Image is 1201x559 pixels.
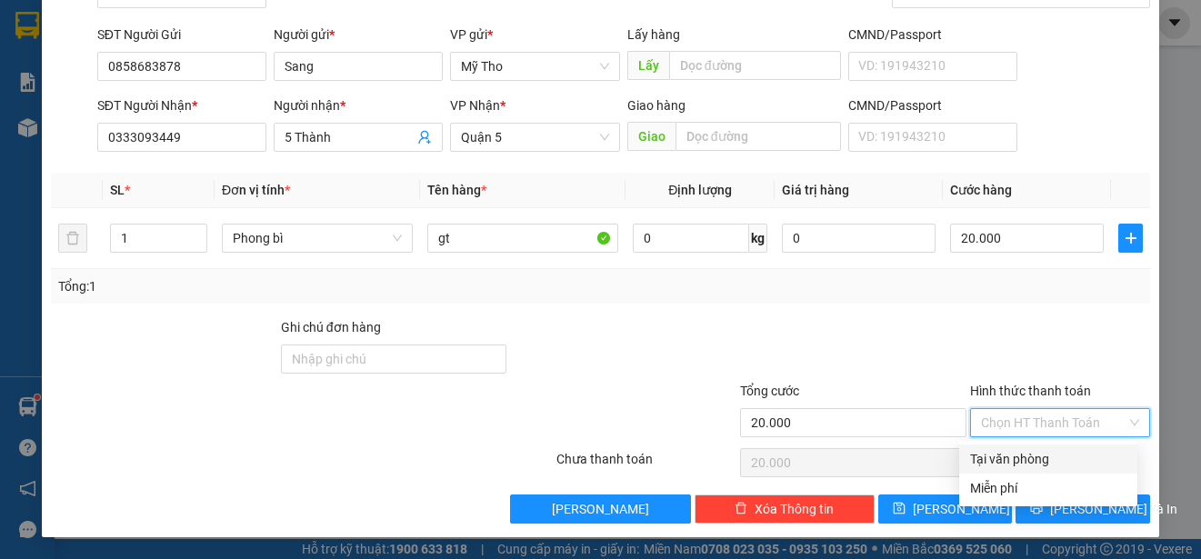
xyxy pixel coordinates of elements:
button: printer[PERSON_NAME] và In [1016,494,1150,524]
span: 1 - Phong bì (gt) [7,126,110,144]
span: Tên hàng [427,183,486,197]
label: Hình thức thanh toán [970,384,1091,398]
div: Tại văn phòng [970,449,1126,469]
button: delete [58,224,87,253]
span: [PERSON_NAME] [552,499,649,519]
span: Cước hàng [950,183,1012,197]
span: 5 Thành [141,40,195,57]
span: Đơn vị tính [222,183,290,197]
input: Dọc đường [669,51,841,80]
td: CR: [6,92,140,116]
input: Ghi chú đơn hàng [281,344,507,374]
span: Phong bì [233,225,402,252]
span: 20.000 [29,95,75,113]
span: save [893,502,906,516]
span: 0917495527 [7,60,89,77]
span: delete [735,502,747,516]
span: [PERSON_NAME] và In [1050,499,1177,519]
div: Miễn phí [970,478,1126,498]
span: Xóa Thông tin [755,499,834,519]
button: save[PERSON_NAME] [878,494,1013,524]
span: printer [1030,502,1043,516]
span: Mỹ Tho [51,20,100,37]
input: VD: Bàn, Ghế [427,224,618,253]
span: SL: [239,126,260,144]
span: Quận 5 [179,20,225,37]
div: SĐT Người Nhận [97,95,266,115]
span: Lấy hàng [627,27,680,42]
span: Định lượng [668,183,732,197]
span: Quận 5 [461,124,608,151]
span: user-add [417,130,432,145]
div: Chưa thanh toán [555,449,738,481]
div: Tổng: 1 [58,276,465,296]
span: 0 [163,95,171,113]
span: Tổng cước [740,384,799,398]
div: CMND/Passport [848,25,1017,45]
span: Giao hàng [627,98,686,113]
p: Gửi từ: [7,20,138,37]
span: Giao [627,122,676,151]
input: 0 [782,224,936,253]
button: [PERSON_NAME] [510,494,690,524]
span: [PERSON_NAME] [913,499,1010,519]
span: kg [749,224,767,253]
label: Ghi chú đơn hàng [281,320,381,334]
td: CC: [139,92,271,116]
button: deleteXóa Thông tin [695,494,875,524]
div: SĐT Người Gửi [97,25,266,45]
span: Lấy [627,51,669,80]
span: A.Đường [7,40,66,57]
div: Người nhận [274,95,443,115]
span: SL [110,183,125,197]
button: plus [1118,224,1143,253]
span: 1 [260,125,270,145]
span: 0333093449 [141,60,223,77]
span: Giá trị hàng [782,183,849,197]
span: plus [1119,231,1142,245]
span: Mỹ Tho [461,53,608,80]
div: CMND/Passport [848,95,1017,115]
span: VP Nhận [450,98,500,113]
div: Người gửi [274,25,443,45]
input: Dọc đường [676,122,841,151]
p: Nhận: [141,20,270,37]
div: VP gửi [450,25,619,45]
